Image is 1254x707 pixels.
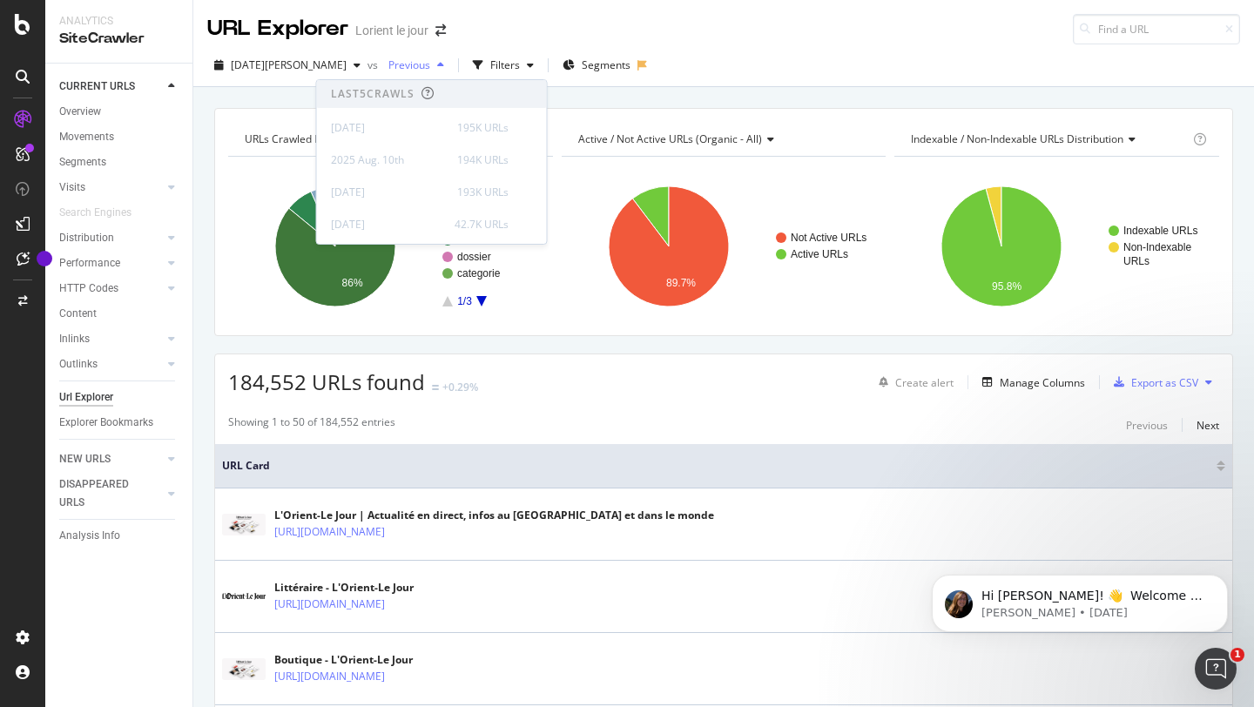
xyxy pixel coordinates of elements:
[331,86,415,101] div: Last 5 Crawls
[442,380,478,394] div: +0.29%
[59,254,120,273] div: Performance
[578,131,762,146] span: Active / Not Active URLs (organic - all)
[457,152,509,168] div: 194K URLs
[59,279,118,298] div: HTTP Codes
[59,388,113,407] div: Url Explorer
[59,355,163,374] a: Outlinks
[457,267,501,279] text: categorie
[342,277,363,289] text: 86%
[381,51,451,79] button: Previous
[274,668,385,685] a: [URL][DOMAIN_NAME]
[457,185,509,200] div: 193K URLs
[1107,368,1198,396] button: Export as CSV
[59,153,180,172] a: Segments
[231,57,347,72] span: 2025 Jan. 7th
[222,514,266,535] img: main image
[894,171,1219,322] svg: A chart.
[59,450,111,468] div: NEW URLS
[59,305,180,323] a: Content
[556,51,637,79] button: Segments
[59,355,98,374] div: Outlinks
[228,414,395,435] div: Showing 1 to 50 of 184,552 entries
[274,523,385,541] a: [URL][DOMAIN_NAME]
[59,204,131,222] div: Search Engines
[1123,255,1149,267] text: URLs
[274,580,422,596] div: Littéraire - L'Orient-Le Jour
[274,652,422,668] div: Boutique - L'Orient-Le Jour
[457,251,491,263] text: dossier
[895,375,954,390] div: Create alert
[457,295,472,307] text: 1/3
[331,185,447,200] div: [DATE]
[59,527,180,545] a: Analysis Info
[59,29,179,49] div: SiteCrawler
[906,538,1254,660] iframe: Intercom notifications message
[562,171,887,322] svg: A chart.
[355,22,428,39] div: Lorient le jour
[575,125,871,153] h4: Active / Not Active URLs
[455,217,509,232] div: 42.7K URLs
[666,277,696,289] text: 89.7%
[975,372,1085,393] button: Manage Columns
[466,51,541,79] button: Filters
[791,232,866,244] text: Not Active URLs
[274,596,385,613] a: [URL][DOMAIN_NAME]
[331,217,444,232] div: [DATE]
[59,77,163,96] a: CURRENT URLS
[59,103,180,121] a: Overview
[245,131,420,146] span: URLs Crawled By Botify By pagetype
[207,51,367,79] button: [DATE][PERSON_NAME]
[1195,648,1237,690] iframe: Intercom live chat
[222,593,266,600] img: main image
[490,57,520,72] div: Filters
[1073,14,1240,44] input: Find a URL
[228,171,553,322] svg: A chart.
[331,152,447,168] div: 2025 Aug. 10th
[241,125,537,153] h4: URLs Crawled By Botify By pagetype
[791,248,848,260] text: Active URLs
[59,279,163,298] a: HTTP Codes
[59,229,163,247] a: Distribution
[1126,418,1168,433] div: Previous
[367,57,381,72] span: vs
[582,57,630,72] span: Segments
[59,475,147,512] div: DISAPPEARED URLS
[1126,414,1168,435] button: Previous
[1197,418,1219,433] div: Next
[59,414,153,432] div: Explorer Bookmarks
[59,14,179,29] div: Analytics
[59,475,163,512] a: DISAPPEARED URLS
[274,508,714,523] div: L'Orient-Le Jour | Actualité en direct, infos au [GEOGRAPHIC_DATA] et dans le monde
[381,57,430,72] span: Previous
[207,14,348,44] div: URL Explorer
[1123,225,1197,237] text: Indexable URLs
[59,128,180,146] a: Movements
[432,385,439,390] img: Equal
[37,251,52,266] div: Tooltip anchor
[59,103,101,121] div: Overview
[59,388,180,407] a: Url Explorer
[457,120,509,136] div: 195K URLs
[59,330,90,348] div: Inlinks
[907,125,1190,153] h4: Indexable / Non-Indexable URLs Distribution
[59,527,120,545] div: Analysis Info
[992,280,1021,293] text: 95.8%
[457,234,496,246] text: services
[59,330,163,348] a: Inlinks
[435,24,446,37] div: arrow-right-arrow-left
[59,204,149,222] a: Search Engines
[228,367,425,396] span: 184,552 URLs found
[59,414,180,432] a: Explorer Bookmarks
[222,658,266,680] img: main image
[872,368,954,396] button: Create alert
[1131,375,1198,390] div: Export as CSV
[59,77,135,96] div: CURRENT URLS
[59,450,163,468] a: NEW URLS
[59,305,97,323] div: Content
